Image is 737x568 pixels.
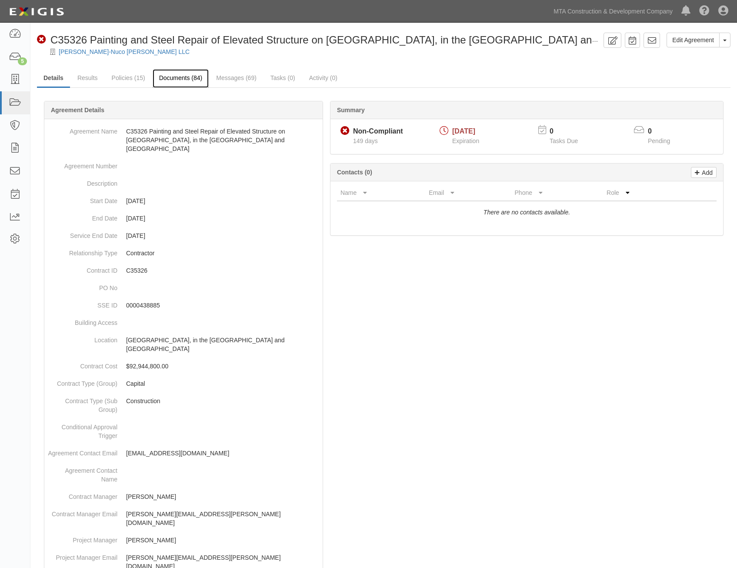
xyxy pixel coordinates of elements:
a: Tasks (0) [264,69,302,87]
dt: SSE ID [48,297,117,310]
dd: Contractor [48,244,319,262]
i: There are no contacts available. [484,209,570,216]
i: Non-Compliant [340,127,350,136]
p: 0 [550,127,589,137]
p: Add [700,167,713,177]
dt: Conditional Approval Trigger [48,418,117,440]
dt: Contract Manager [48,488,117,501]
dt: Contract Type (Group) [48,375,117,388]
p: 0 [648,127,681,137]
th: Email [425,185,511,201]
p: C35326 [126,266,319,275]
div: 5 [18,57,27,65]
b: Summary [337,107,365,114]
dt: Relationship Type [48,244,117,257]
img: Logo [7,4,67,20]
a: Results [71,69,104,87]
dt: Project Manager Email [48,549,117,562]
th: Name [337,185,425,201]
a: Edit Agreement [667,33,720,47]
span: Pending [648,137,670,144]
p: [PERSON_NAME][EMAIL_ADDRESS][PERSON_NAME][DOMAIN_NAME] [126,510,319,527]
a: MTA Construction & Development Company [549,3,677,20]
a: Details [37,69,70,88]
dd: [DATE] [48,192,319,210]
a: Documents (84) [153,69,209,88]
a: Messages (69) [210,69,263,87]
dt: Contract Type (Sub Group) [48,392,117,414]
dd: C35326 Painting and Steel Repair of Elevated Structure on [GEOGRAPHIC_DATA], in the [GEOGRAPHIC_D... [48,123,319,157]
dt: Agreement Number [48,157,117,170]
p: [GEOGRAPHIC_DATA], in the [GEOGRAPHIC_DATA] and [GEOGRAPHIC_DATA] [126,336,319,353]
i: Help Center - Complianz [699,6,710,17]
dt: Building Access [48,314,117,327]
dd: [DATE] [48,210,319,227]
span: Tasks Due [550,137,578,144]
th: Phone [511,185,604,201]
dt: PO No [48,279,117,292]
dt: Service End Date [48,227,117,240]
dt: Agreement Contact Name [48,462,117,484]
b: Agreement Details [51,107,104,114]
span: Since 03/31/2025 [353,137,378,144]
dt: Agreement Contact Email [48,444,117,458]
dt: Project Manager [48,531,117,545]
span: C35326 Painting and Steel Repair of Elevated Structure on [GEOGRAPHIC_DATA], in the [GEOGRAPHIC_D... [50,34,709,46]
b: Contacts (0) [337,169,372,176]
p: $92,944,800.00 [126,362,319,371]
a: Add [691,167,717,178]
dd: [DATE] [48,227,319,244]
span: Expiration [452,137,479,144]
dt: Contract Cost [48,358,117,371]
p: Capital [126,379,319,388]
dt: Start Date [48,192,117,205]
dt: Contract Manager Email [48,505,117,518]
a: Activity (0) [303,69,344,87]
p: [PERSON_NAME] [126,536,319,545]
p: 0000438885 [126,301,319,310]
dt: Contract ID [48,262,117,275]
th: Role [603,185,682,201]
dt: Description [48,175,117,188]
div: C35326 Painting and Steel Repair of Elevated Structure on Myrtle Avenue Line, in the Boroughs of ... [37,33,600,47]
i: Non-Compliant [37,35,46,44]
p: [EMAIL_ADDRESS][DOMAIN_NAME] [126,449,319,458]
dt: Location [48,331,117,344]
div: Non-Compliant [353,127,403,137]
p: Construction [126,397,319,405]
a: Policies (15) [105,69,152,87]
p: [PERSON_NAME] [126,492,319,501]
span: [DATE] [452,127,475,135]
dt: End Date [48,210,117,223]
a: [PERSON_NAME]-Nuco [PERSON_NAME] LLC [59,48,190,55]
dt: Agreement Name [48,123,117,136]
